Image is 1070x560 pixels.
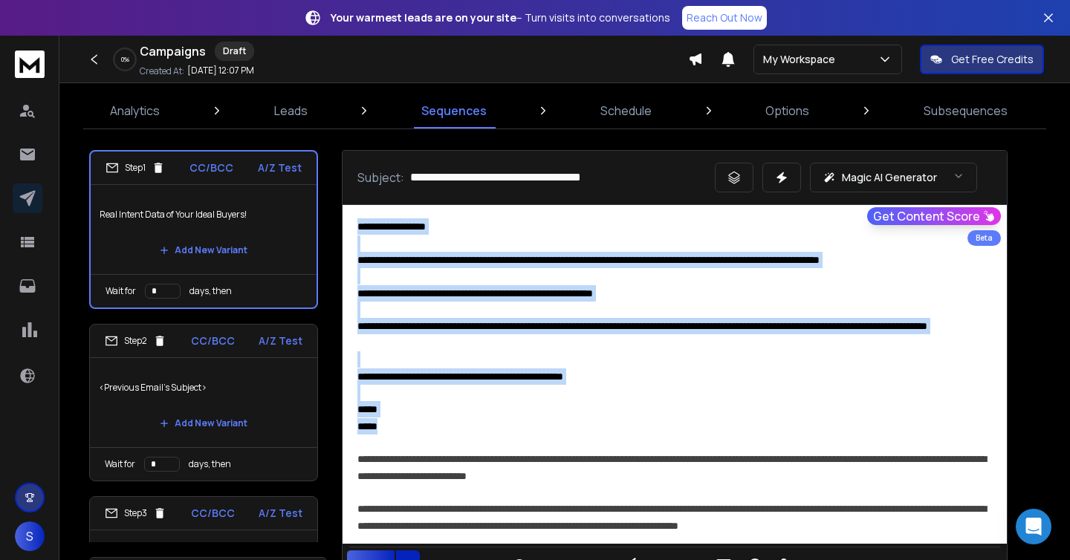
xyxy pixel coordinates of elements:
[765,102,809,120] p: Options
[187,65,254,76] p: [DATE] 12:07 PM
[106,161,165,175] div: Step 1
[15,521,45,551] button: S
[101,93,169,128] a: Analytics
[412,93,496,128] a: Sequences
[265,93,317,128] a: Leads
[105,334,166,348] div: Step 2
[121,55,129,64] p: 0 %
[89,150,318,309] li: Step1CC/BCCA/Z TestReal Intent Data of Your Ideal Buyers!Add New VariantWait fordays, then
[189,160,233,175] p: CC/BCC
[189,458,231,470] p: days, then
[99,367,308,408] p: <Previous Email's Subject>
[600,102,652,120] p: Schedule
[259,333,302,348] p: A/Z Test
[148,408,259,438] button: Add New Variant
[89,324,318,481] li: Step2CC/BCCA/Z Test<Previous Email's Subject>Add New VariantWait fordays, then
[920,45,1044,74] button: Get Free Credits
[1016,509,1051,544] div: Open Intercom Messenger
[106,285,136,297] p: Wait for
[763,52,841,67] p: My Workspace
[331,10,670,25] p: – Turn visits into conversations
[15,51,45,78] img: logo
[924,102,1008,120] p: Subsequences
[105,458,135,470] p: Wait for
[105,507,166,520] div: Step 3
[591,93,661,128] a: Schedule
[951,52,1034,67] p: Get Free Credits
[140,42,206,60] h1: Campaigns
[215,42,254,61] div: Draft
[915,93,1016,128] a: Subsequences
[140,65,184,77] p: Created At:
[258,160,302,175] p: A/Z Test
[421,102,487,120] p: Sequences
[274,102,308,120] p: Leads
[191,333,235,348] p: CC/BCC
[357,169,404,186] p: Subject:
[259,506,302,521] p: A/Z Test
[189,285,232,297] p: days, then
[756,93,818,128] a: Options
[867,207,1001,225] button: Get Content Score
[682,6,767,30] a: Reach Out Now
[842,170,937,185] p: Magic AI Generator
[331,10,516,25] strong: Your warmest leads are on your site
[100,194,308,235] p: Real Intent Data of Your Ideal Buyers!
[148,235,259,265] button: Add New Variant
[110,102,160,120] p: Analytics
[191,506,235,521] p: CC/BCC
[967,230,1001,246] div: Beta
[810,163,977,192] button: Magic AI Generator
[687,10,762,25] p: Reach Out Now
